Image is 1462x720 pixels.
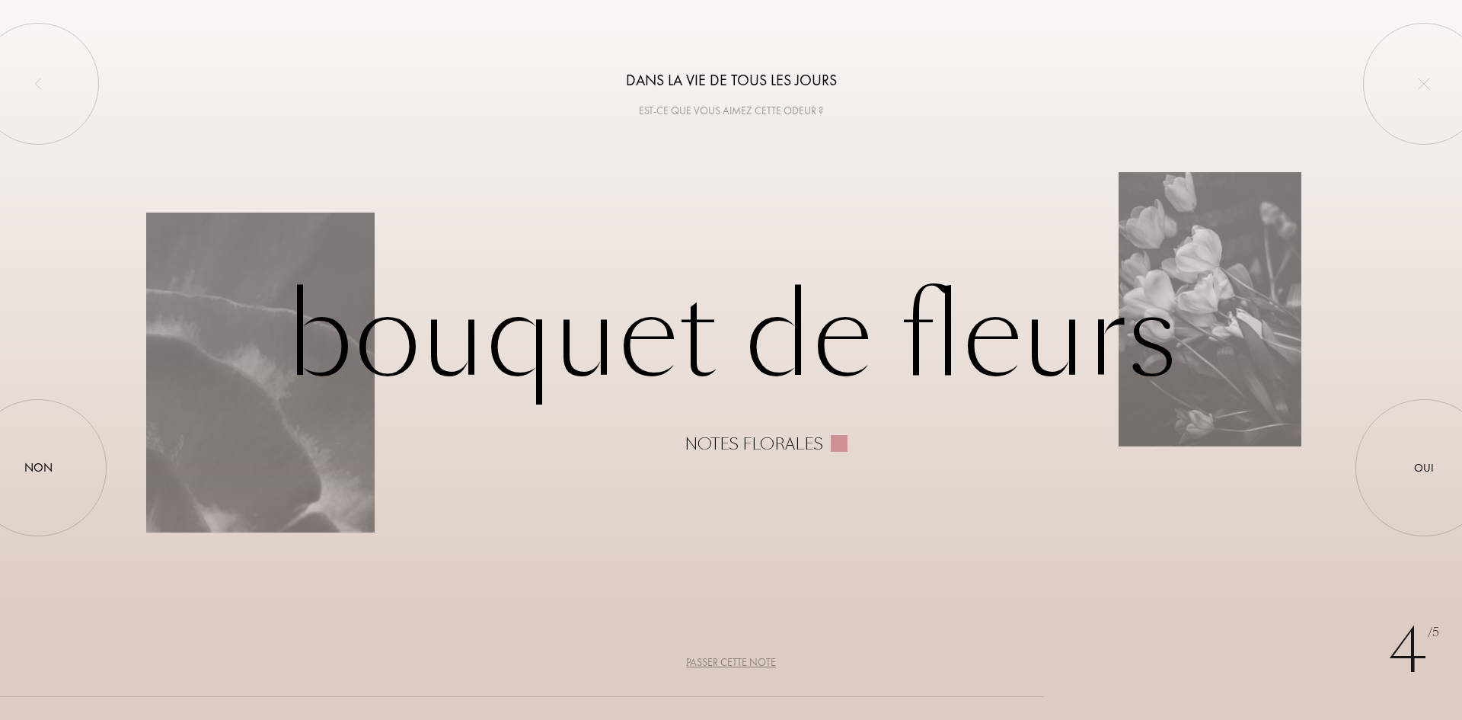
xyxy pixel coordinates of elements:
[685,435,823,453] div: Notes florales
[1418,78,1430,90] img: quit_onboard.svg
[146,267,1316,453] div: Bouquet de fleurs
[1414,459,1434,477] div: Oui
[24,459,53,477] div: Non
[686,654,776,670] div: Passer cette note
[1388,606,1439,697] div: 4
[1428,624,1439,642] span: /5
[32,78,44,90] img: left_onboard.svg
